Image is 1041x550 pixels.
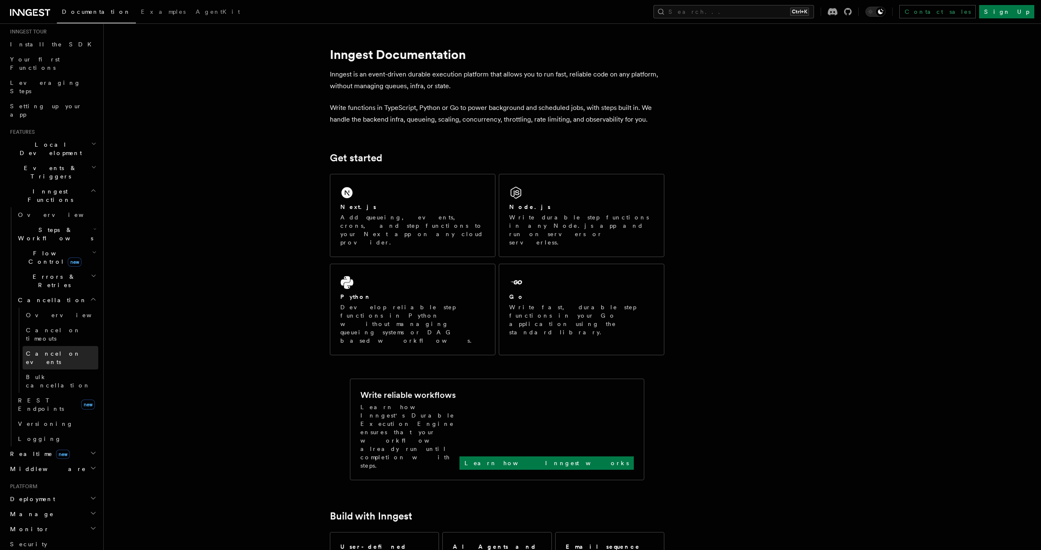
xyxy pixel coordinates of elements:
a: Get started [330,152,382,164]
h2: Next.js [340,203,376,211]
span: Inngest Functions [7,187,90,204]
span: Local Development [7,140,91,157]
a: AgentKit [191,3,245,23]
span: Flow Control [15,249,92,266]
span: new [56,450,70,459]
a: Logging [15,431,98,446]
p: Write functions in TypeScript, Python or Go to power background and scheduled jobs, with steps bu... [330,102,664,125]
a: Versioning [15,416,98,431]
a: REST Endpointsnew [15,393,98,416]
a: Bulk cancellation [23,369,98,393]
span: REST Endpoints [18,397,64,412]
button: Steps & Workflows [15,222,98,246]
span: Events & Triggers [7,164,91,181]
span: Errors & Retries [15,272,91,289]
a: Setting up your app [7,99,98,122]
button: Realtimenew [7,446,98,461]
span: Your first Functions [10,56,60,71]
a: Your first Functions [7,52,98,75]
span: Overview [18,211,104,218]
button: Deployment [7,491,98,507]
button: Flow Controlnew [15,246,98,269]
a: Install the SDK [7,37,98,52]
div: Inngest Functions [7,207,98,446]
p: Add queueing, events, crons, and step functions to your Next app on any cloud provider. [340,213,485,247]
a: Cancel on events [23,346,98,369]
span: Platform [7,483,38,490]
button: Errors & Retries [15,269,98,293]
button: Toggle dark mode [865,7,885,17]
div: Cancellation [15,308,98,393]
span: Deployment [7,495,55,503]
span: Realtime [7,450,70,458]
span: Documentation [62,8,131,15]
span: Features [7,129,35,135]
p: Develop reliable step functions in Python without managing queueing systems or DAG based workflows. [340,303,485,345]
button: Local Development [7,137,98,160]
h2: Write reliable workflows [360,389,456,401]
span: Middleware [7,465,86,473]
span: new [68,257,82,267]
h2: Python [340,293,371,301]
span: Cancellation [15,296,87,304]
span: Leveraging Steps [10,79,81,94]
span: Cancel on events [26,350,81,365]
a: Contact sales [899,5,976,18]
span: Monitor [7,525,49,533]
span: Security [10,541,47,547]
span: Setting up your app [10,103,82,118]
span: Overview [26,312,112,318]
span: Install the SDK [10,41,97,48]
a: Sign Up [979,5,1034,18]
span: Manage [7,510,54,518]
span: Bulk cancellation [26,374,90,389]
p: Inngest is an event-driven durable execution platform that allows you to run fast, reliable code ... [330,69,664,92]
a: GoWrite fast, durable step functions in your Go application using the standard library. [499,264,664,355]
span: Versioning [18,420,73,427]
h2: Node.js [509,203,551,211]
button: Events & Triggers [7,160,98,184]
button: Search...Ctrl+K [653,5,814,18]
a: Overview [23,308,98,323]
span: Inngest tour [7,28,47,35]
a: Node.jsWrite durable step functions in any Node.js app and run on servers or serverless. [499,174,664,257]
button: Cancellation [15,293,98,308]
button: Monitor [7,522,98,537]
a: PythonDevelop reliable step functions in Python without managing queueing systems or DAG based wo... [330,264,495,355]
span: AgentKit [196,8,240,15]
p: Learn how Inngest's Durable Execution Engine ensures that your workflow already run until complet... [360,403,459,470]
a: Cancel on timeouts [23,323,98,346]
a: Leveraging Steps [7,75,98,99]
span: Logging [18,435,61,442]
a: Documentation [57,3,136,23]
kbd: Ctrl+K [790,8,809,16]
a: Build with Inngest [330,510,412,522]
span: Examples [141,8,186,15]
a: Learn how Inngest works [459,456,634,470]
a: Overview [15,207,98,222]
button: Middleware [7,461,98,476]
p: Write durable step functions in any Node.js app and run on servers or serverless. [509,213,654,247]
a: Examples [136,3,191,23]
button: Manage [7,507,98,522]
span: new [81,400,95,410]
p: Learn how Inngest works [464,459,629,467]
h1: Inngest Documentation [330,47,664,62]
span: Cancel on timeouts [26,327,81,342]
h2: Go [509,293,524,301]
a: Next.jsAdd queueing, events, crons, and step functions to your Next app on any cloud provider. [330,174,495,257]
button: Inngest Functions [7,184,98,207]
span: Steps & Workflows [15,226,93,242]
p: Write fast, durable step functions in your Go application using the standard library. [509,303,654,336]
